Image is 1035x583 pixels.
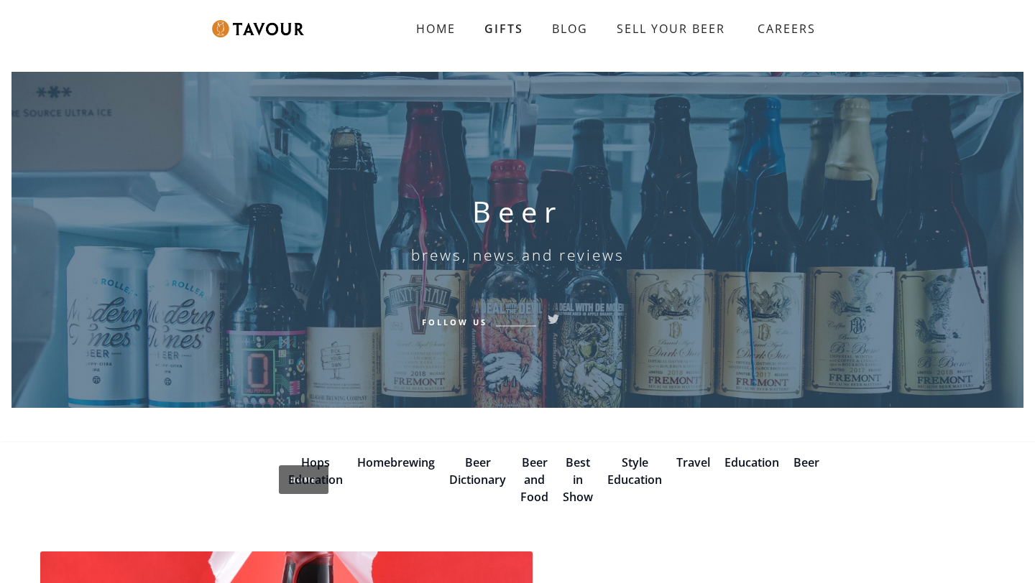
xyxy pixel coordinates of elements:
a: Travel [676,454,710,470]
strong: CAREERS [758,14,816,43]
a: GIFTS [470,14,538,43]
h1: Beer [472,195,563,229]
h6: brews, news and reviews [411,246,625,263]
a: Best in Show [563,454,593,505]
a: HOME [402,14,470,43]
a: Beer Dictionary [449,454,506,488]
a: Style Education [607,454,662,488]
a: Home [279,465,328,494]
a: Beer and Food [520,454,548,505]
a: SELL YOUR BEER [602,14,740,43]
a: CAREERS [740,9,827,49]
a: Homebrewing [357,454,435,470]
a: Education [724,454,779,470]
a: Beer [793,454,819,470]
h6: Follow Us [422,315,487,328]
a: BLOG [538,14,602,43]
a: Hops Education [288,454,343,488]
strong: HOME [416,21,456,37]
